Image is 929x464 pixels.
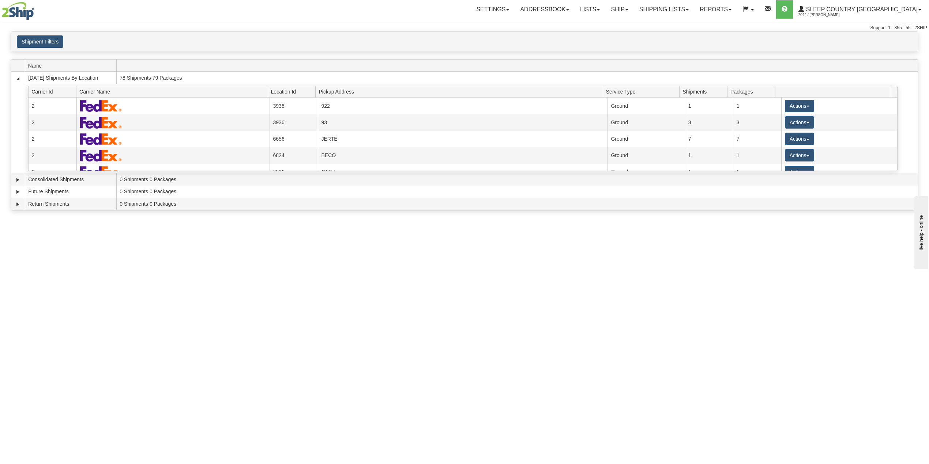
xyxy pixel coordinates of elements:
td: 3 [733,114,781,131]
img: FedEx Express® [80,100,122,112]
td: 3936 [270,114,318,131]
td: 0 Shipments 0 Packages [116,173,918,186]
td: Ground [608,114,685,131]
span: Pickup Address [319,86,603,97]
span: Carrier Name [79,86,268,97]
td: Consolidated Shipments [25,173,116,186]
td: 2 [28,114,76,131]
td: 2 [28,98,76,114]
td: JERTE [318,131,608,147]
td: 2 [28,147,76,164]
button: Actions [785,166,814,178]
td: 3 [685,114,733,131]
td: 0 Shipments 0 Packages [116,186,918,198]
img: FedEx Express® [80,133,122,145]
td: Ground [608,147,685,164]
button: Actions [785,116,814,129]
button: Actions [785,149,814,161]
td: Ground [608,98,685,114]
div: live help - online [5,6,68,12]
img: logo2044.jpg [2,2,34,20]
td: 2 [28,164,76,180]
button: Actions [785,100,814,112]
td: 3935 [270,98,318,114]
span: Packages [730,86,775,97]
td: Ground [608,131,685,147]
td: 78 Shipments 79 Packages [116,72,918,84]
td: 6656 [270,131,318,147]
td: 7 [685,131,733,147]
td: [DATE] Shipments By Location [25,72,116,84]
td: Future Shipments [25,186,116,198]
td: 1 [733,164,781,180]
div: Support: 1 - 855 - 55 - 2SHIP [2,25,927,31]
td: 922 [318,98,608,114]
span: 2044 / [PERSON_NAME] [798,11,853,19]
td: 1 [733,98,781,114]
span: Sleep Country [GEOGRAPHIC_DATA] [804,6,918,12]
iframe: chat widget [912,195,928,269]
a: Addressbook [515,0,575,19]
img: FedEx Express® [80,166,122,178]
span: Name [28,60,116,71]
a: Settings [471,0,515,19]
td: 1 [685,147,733,164]
a: Expand [14,201,22,208]
a: Ship [605,0,633,19]
td: 1 [685,164,733,180]
td: Ground [608,164,685,180]
button: Actions [785,133,814,145]
td: 0 Shipments 0 Packages [116,198,918,210]
span: Service Type [606,86,680,97]
td: BECO [318,147,608,164]
a: Collapse [14,75,22,82]
button: Shipment Filters [17,35,63,48]
a: Reports [694,0,737,19]
span: Shipments [682,86,727,97]
td: 6824 [270,147,318,164]
td: 7 [733,131,781,147]
td: 1 [733,147,781,164]
span: Location Id [271,86,316,97]
a: Sleep Country [GEOGRAPHIC_DATA] 2044 / [PERSON_NAME] [793,0,927,19]
span: Carrier Id [31,86,76,97]
a: Expand [14,188,22,195]
td: Return Shipments [25,198,116,210]
td: 6831 [270,164,318,180]
td: 93 [318,114,608,131]
td: 2 [28,131,76,147]
a: Expand [14,176,22,183]
a: Lists [575,0,605,19]
img: FedEx Express® [80,117,122,129]
td: CATH [318,164,608,180]
img: FedEx Express® [80,149,122,161]
td: 1 [685,98,733,114]
a: Shipping lists [634,0,694,19]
